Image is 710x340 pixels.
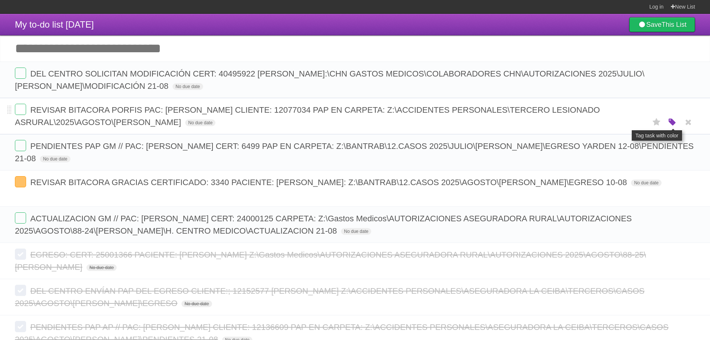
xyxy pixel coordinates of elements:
[662,21,687,28] b: This List
[631,180,661,186] span: No due date
[629,17,695,32] a: SaveThis List
[15,249,26,260] label: Done
[15,285,26,296] label: Done
[15,212,26,224] label: Done
[650,116,664,128] label: Star task
[15,105,600,127] span: REVISAR BITACORA PORFIS PAC: [PERSON_NAME] CLIENTE: 12077034 PAP EN CARPETA: Z:\ACCIDENTES PERSON...
[173,83,203,90] span: No due date
[341,228,371,235] span: No due date
[15,321,26,332] label: Done
[185,119,215,126] span: No due date
[15,141,694,163] span: PENDIENTES PAP GM // PAC: [PERSON_NAME] CERT: 6499 PAP EN CARPETA: Z:\BANTRAB\12.CASOS 2025\JULIO...
[86,264,117,271] span: No due date
[15,140,26,151] label: Done
[15,68,26,79] label: Done
[30,178,629,187] span: REVISAR BITACORA GRACIAS CERTIFICADO: 3340 PACIENTE: [PERSON_NAME]: Z:\BANTRAB\12.CASOS 2025\AGOS...
[182,300,212,307] span: No due date
[15,214,632,235] span: ACTUALIZACION GM // PAC: [PERSON_NAME] CERT: 24000125 CARPETA: Z:\Gastos Medicos\AUTORIZACIONES A...
[15,250,646,272] span: EGRESO: CERT: 25001366 PACIENTE: [PERSON_NAME] Z:\Gastos Medicos\AUTORIZACIONES ASEGURADORA RURAL...
[15,104,26,115] label: Done
[15,286,644,308] span: DEL CENTRO ENVÍAN PAP DEL EGRESO CLIENTE:; 12152577 [PERSON_NAME] Z:\ACCIDENTES PERSONALES\ASEGUR...
[15,176,26,187] label: Done
[15,69,644,91] span: DEL CENTRO SOLICITAN MODIFICACIÓN CERT: 40495922 [PERSON_NAME]:\CHN GASTOS MEDICOS\COLABORADORES ...
[40,156,70,162] span: No due date
[15,19,94,29] span: My to-do list [DATE]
